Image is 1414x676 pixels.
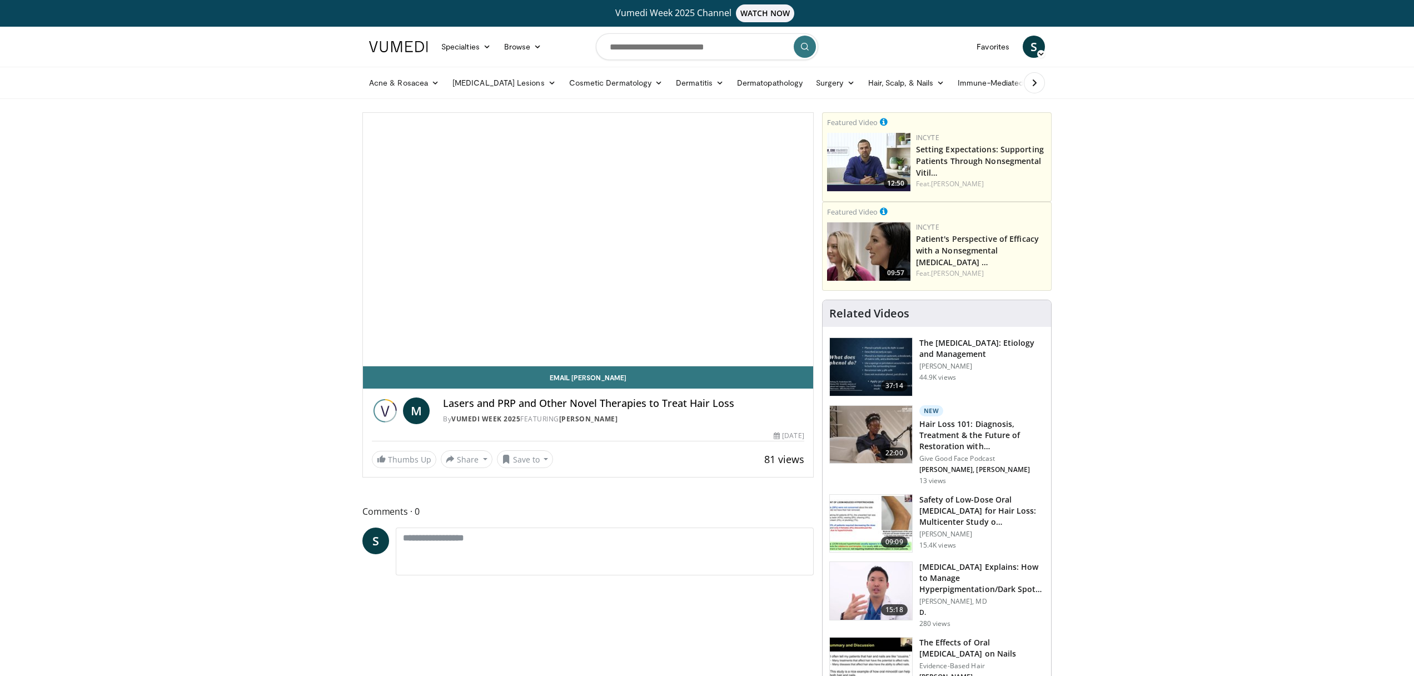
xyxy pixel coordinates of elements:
[919,494,1044,528] h3: Safety of Low-Dose Oral [MEDICAL_DATA] for Hair Loss: Multicenter Study o…
[1023,36,1045,58] a: S
[881,448,908,459] span: 22:00
[916,222,939,232] a: Incyte
[919,476,947,485] p: 13 views
[919,637,1044,659] h3: The Effects of Oral [MEDICAL_DATA] on Nails
[919,419,1044,452] h3: Hair Loss 101: Diagnosis, Treatment & the Future of Restoration with…
[919,662,1044,670] p: Evidence-Based Hair
[362,504,814,519] span: Comments 0
[596,33,818,60] input: Search topics, interventions
[446,72,562,94] a: [MEDICAL_DATA] Lesions
[827,222,910,281] img: 2c48d197-61e9-423b-8908-6c4d7e1deb64.png.150x105_q85_crop-smart_upscale.jpg
[829,405,1044,485] a: 22:00 New Hair Loss 101: Diagnosis, Treatment & the Future of Restoration with… Give Good Face Po...
[435,36,497,58] a: Specialties
[764,453,804,466] span: 81 views
[919,337,1044,360] h3: The [MEDICAL_DATA]: Etiology and Management
[881,380,908,391] span: 37:14
[372,397,399,424] img: Vumedi Week 2025
[372,451,436,468] a: Thumbs Up
[362,72,446,94] a: Acne & Rosacea
[919,465,1044,474] p: [PERSON_NAME], [PERSON_NAME]
[916,233,1039,267] a: Patient's Perspective of Efficacy with a Nonsegmental [MEDICAL_DATA] …
[829,337,1044,396] a: 37:14 The [MEDICAL_DATA]: Etiology and Management [PERSON_NAME] 44.9K views
[970,36,1016,58] a: Favorites
[809,72,862,94] a: Surgery
[884,268,908,278] span: 09:57
[919,362,1044,371] p: [PERSON_NAME]
[730,72,809,94] a: Dermatopathology
[884,178,908,188] span: 12:50
[830,338,912,396] img: c5af237d-e68a-4dd3-8521-77b3daf9ece4.150x105_q85_crop-smart_upscale.jpg
[881,604,908,615] span: 15:18
[562,72,669,94] a: Cosmetic Dermatology
[862,72,951,94] a: Hair, Scalp, & Nails
[830,562,912,620] img: e1503c37-a13a-4aad-9ea8-1e9b5ff728e6.150x105_q85_crop-smart_upscale.jpg
[451,414,520,424] a: Vumedi Week 2025
[919,405,944,416] p: New
[827,117,878,127] small: Featured Video
[916,269,1047,279] div: Feat.
[369,41,428,52] img: VuMedi Logo
[916,133,939,142] a: Incyte
[919,454,1044,463] p: Give Good Face Podcast
[669,72,730,94] a: Dermatitis
[403,397,430,424] a: M
[362,528,389,554] a: S
[916,144,1044,178] a: Setting Expectations: Supporting Patients Through Nonsegmental Vitil…
[830,406,912,464] img: 823268b6-bc03-4188-ae60-9bdbfe394016.150x105_q85_crop-smart_upscale.jpg
[363,113,813,366] video-js: Video Player
[919,541,956,550] p: 15.4K views
[827,133,910,191] a: 12:50
[830,495,912,553] img: 83a686ce-4f43-4faf-a3e0-1f3ad054bd57.150x105_q85_crop-smart_upscale.jpg
[774,431,804,441] div: [DATE]
[363,366,813,389] a: Email [PERSON_NAME]
[951,72,1041,94] a: Immune-Mediated
[497,36,549,58] a: Browse
[916,179,1047,189] div: Feat.
[827,207,878,217] small: Featured Video
[497,450,554,468] button: Save to
[881,536,908,548] span: 09:09
[931,179,984,188] a: [PERSON_NAME]
[827,222,910,281] a: 09:57
[441,450,492,468] button: Share
[829,561,1044,628] a: 15:18 [MEDICAL_DATA] Explains: How to Manage Hyperpigmentation/Dark Spots o… [PERSON_NAME], MD D....
[829,494,1044,553] a: 09:09 Safety of Low-Dose Oral [MEDICAL_DATA] for Hair Loss: Multicenter Study o… [PERSON_NAME] 15...
[919,373,956,382] p: 44.9K views
[736,4,795,22] span: WATCH NOW
[919,619,950,628] p: 280 views
[827,133,910,191] img: 98b3b5a8-6d6d-4e32-b979-fd4084b2b3f2.png.150x105_q85_crop-smart_upscale.jpg
[931,269,984,278] a: [PERSON_NAME]
[443,397,804,410] h4: Lasers and PRP and Other Novel Therapies to Treat Hair Loss
[919,561,1044,595] h3: [MEDICAL_DATA] Explains: How to Manage Hyperpigmentation/Dark Spots o…
[919,530,1044,539] p: [PERSON_NAME]
[371,4,1043,22] a: Vumedi Week 2025 ChannelWATCH NOW
[559,414,618,424] a: [PERSON_NAME]
[829,307,909,320] h4: Related Videos
[443,414,804,424] div: By FEATURING
[919,608,1044,617] p: D.
[919,597,1044,606] p: [PERSON_NAME], MD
